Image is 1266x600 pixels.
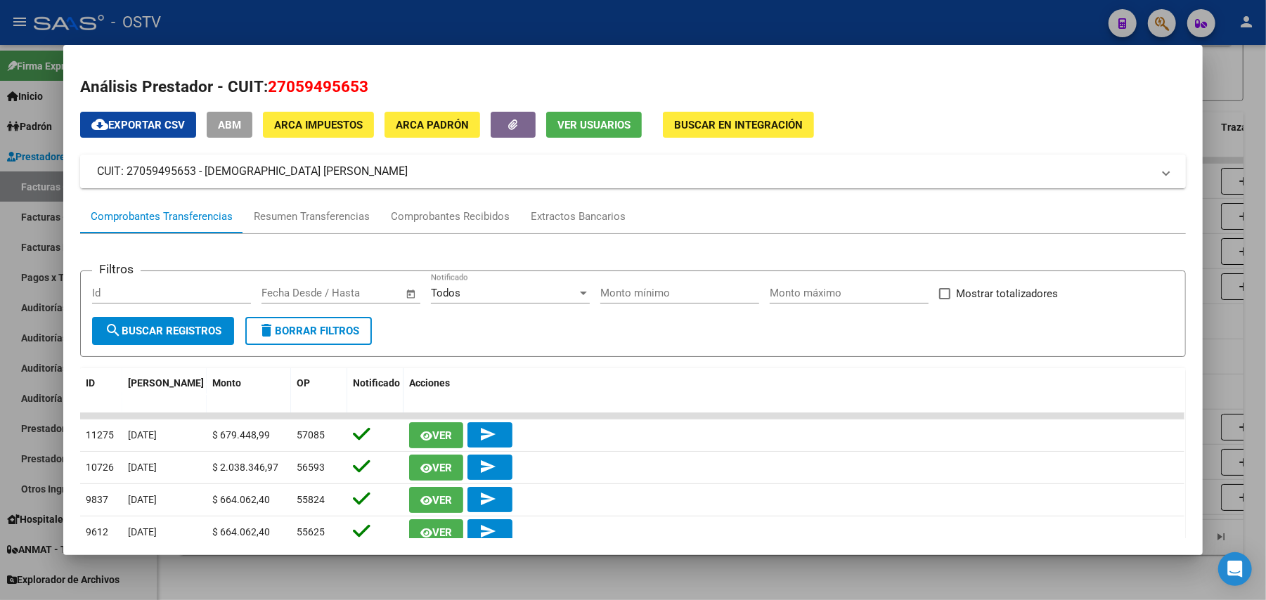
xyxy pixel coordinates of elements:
[297,377,310,389] span: OP
[432,429,452,442] span: Ver
[212,429,270,441] span: $ 679.448,99
[396,119,469,131] span: ARCA Padrón
[409,422,463,448] button: Ver
[431,287,460,299] span: Todos
[86,462,114,473] span: 10726
[218,119,241,131] span: ABM
[207,112,252,138] button: ABM
[297,462,325,473] span: 56593
[92,317,234,345] button: Buscar Registros
[105,325,221,337] span: Buscar Registros
[80,155,1186,188] mat-expansion-panel-header: CUIT: 27059495653 - [DEMOGRAPHIC_DATA] [PERSON_NAME]
[274,119,363,131] span: ARCA Impuestos
[122,368,207,415] datatable-header-cell: Fecha T.
[479,490,496,507] mat-icon: send
[91,209,233,225] div: Comprobantes Transferencias
[258,325,359,337] span: Borrar Filtros
[254,209,370,225] div: Resumen Transferencias
[385,112,480,138] button: ARCA Padrón
[212,462,278,473] span: $ 2.038.346,97
[212,494,270,505] span: $ 664.062,40
[212,377,241,389] span: Monto
[245,317,372,345] button: Borrar Filtros
[128,462,157,473] span: [DATE]
[80,75,1186,99] h2: Análisis Prestador - CUIT:
[263,112,374,138] button: ARCA Impuestos
[479,426,496,443] mat-icon: send
[391,209,510,225] div: Comprobantes Recibidos
[91,119,185,131] span: Exportar CSV
[86,429,114,441] span: 11275
[128,494,157,505] span: [DATE]
[663,112,814,138] button: Buscar en Integración
[297,526,325,537] span: 55625
[261,287,318,299] input: Fecha inicio
[268,77,368,96] span: 27059495653
[212,526,270,537] span: $ 664.062,40
[128,377,204,389] span: [PERSON_NAME]
[128,429,157,441] span: [DATE]
[105,322,122,339] mat-icon: search
[403,286,420,302] button: Open calendar
[331,287,399,299] input: Fecha fin
[409,377,450,389] span: Acciones
[291,368,347,415] datatable-header-cell: OP
[86,494,108,505] span: 9837
[531,209,626,225] div: Extractos Bancarios
[479,458,496,475] mat-icon: send
[92,260,141,278] h3: Filtros
[128,526,157,537] span: [DATE]
[297,429,325,441] span: 57085
[403,368,1184,415] datatable-header-cell: Acciones
[91,116,108,133] mat-icon: cloud_download
[207,368,291,415] datatable-header-cell: Monto
[432,494,452,507] span: Ver
[1218,552,1252,586] div: Open Intercom Messenger
[956,285,1058,302] span: Mostrar totalizadores
[353,377,400,389] span: Notificado
[86,526,108,537] span: 9612
[409,455,463,481] button: Ver
[297,494,325,505] span: 55824
[80,112,196,138] button: Exportar CSV
[432,526,452,539] span: Ver
[347,368,403,415] datatable-header-cell: Notificado
[557,119,631,131] span: Ver Usuarios
[80,368,122,415] datatable-header-cell: ID
[546,112,642,138] button: Ver Usuarios
[86,377,95,389] span: ID
[258,322,275,339] mat-icon: delete
[409,519,463,545] button: Ver
[409,487,463,513] button: Ver
[432,462,452,474] span: Ver
[674,119,803,131] span: Buscar en Integración
[97,163,1152,180] mat-panel-title: CUIT: 27059495653 - [DEMOGRAPHIC_DATA] [PERSON_NAME]
[479,523,496,540] mat-icon: send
